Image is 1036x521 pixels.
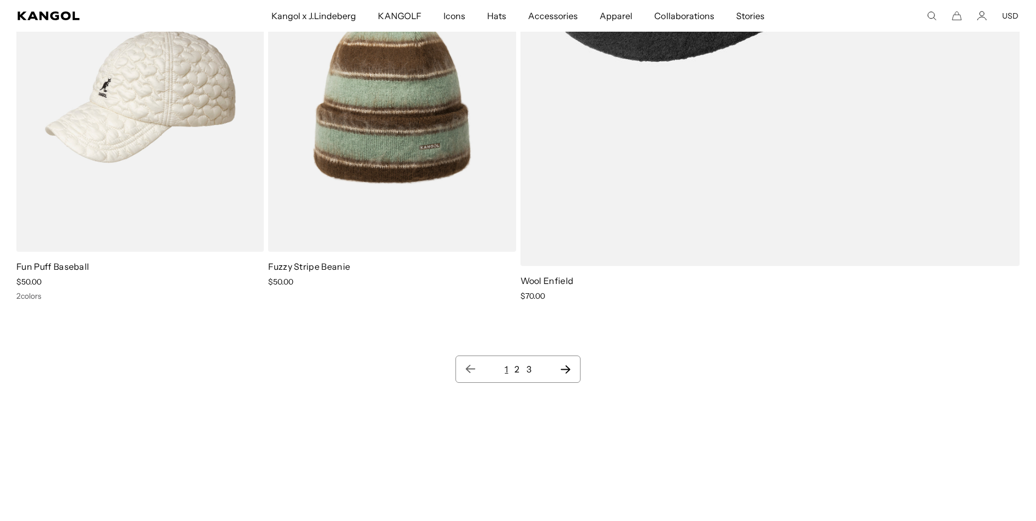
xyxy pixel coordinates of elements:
[505,364,508,375] a: 1 page
[514,364,519,375] a: 2 page
[560,364,571,375] a: Next page
[16,261,89,272] a: Fun Puff Baseball
[520,275,574,286] a: Wool Enfield
[526,364,531,375] a: 3 page
[17,11,180,20] a: Kangol
[16,291,264,301] div: 2 colors
[268,277,293,287] span: $50.00
[268,261,350,272] a: Fuzzy Stripe Beanie
[455,356,580,383] nav: Pagination
[16,277,42,287] span: $50.00
[520,291,545,301] span: $70.00
[977,11,987,21] a: Account
[1002,11,1019,21] button: USD
[927,11,937,21] summary: Search here
[952,11,962,21] button: Cart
